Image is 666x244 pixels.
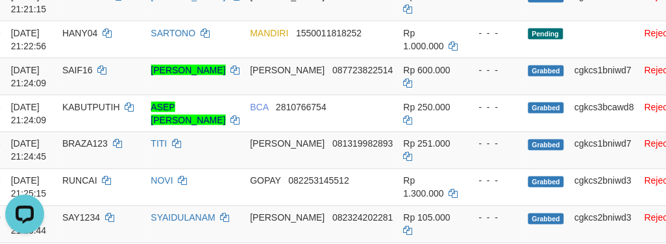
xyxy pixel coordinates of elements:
span: [PERSON_NAME] [251,65,325,75]
span: Copy 087723822514 to clipboard [332,65,393,75]
span: [PERSON_NAME] [251,139,325,149]
td: cgkcs2bniwd3 [569,169,639,206]
span: BCA [251,102,269,112]
div: - - - [469,101,518,114]
div: - - - [469,27,518,40]
span: [DATE] 21:24:45 [11,139,47,162]
span: Grabbed [528,103,565,114]
span: SAY1234 [62,213,100,223]
span: [DATE] 21:22:56 [11,28,47,51]
span: SAIF16 [62,65,93,75]
span: [DATE] 21:24:09 [11,65,47,88]
div: - - - [469,212,518,225]
span: MANDIRI [251,28,289,38]
span: HANY04 [62,28,97,38]
a: TITI [151,139,167,149]
span: [PERSON_NAME] [251,213,325,223]
td: cgkcs1bniwd7 [569,58,639,95]
span: Rp 1.300.000 [404,176,444,199]
span: KABUTPUTIH [62,102,120,112]
span: RUNCAI [62,176,97,186]
a: SYAIDULANAM [151,213,216,223]
a: NOVI [151,176,173,186]
span: Rp 600.000 [404,65,450,75]
span: GOPAY [251,176,281,186]
a: SARTONO [151,28,196,38]
span: Grabbed [528,140,565,151]
span: Copy 082253145512 to clipboard [289,176,349,186]
span: Rp 105.000 [404,213,450,223]
span: BRAZA123 [62,139,108,149]
span: Grabbed [528,177,565,188]
span: Copy 082324202281 to clipboard [332,213,393,223]
td: cgkcs1bniwd7 [569,132,639,169]
div: - - - [469,175,518,188]
span: Rp 251.000 [404,139,450,149]
div: - - - [469,138,518,151]
span: [DATE] 21:25:15 [11,176,47,199]
span: Rp 1.000.000 [404,28,444,51]
a: [PERSON_NAME] [151,65,226,75]
div: - - - [469,64,518,77]
span: Grabbed [528,66,565,77]
span: Rp 250.000 [404,102,450,112]
span: [DATE] 21:24:09 [11,102,47,125]
span: Copy 081319982893 to clipboard [332,139,393,149]
td: cgkcs2bniwd3 [569,206,639,243]
td: cgkcs3bcawd8 [569,95,639,132]
span: Pending [528,29,563,40]
span: Copy 2810766754 to clipboard [276,102,327,112]
a: ASEP [PERSON_NAME] [151,102,226,125]
span: Grabbed [528,213,565,225]
button: Open LiveChat chat widget [5,5,44,44]
span: Copy 1550011818252 to clipboard [296,28,362,38]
